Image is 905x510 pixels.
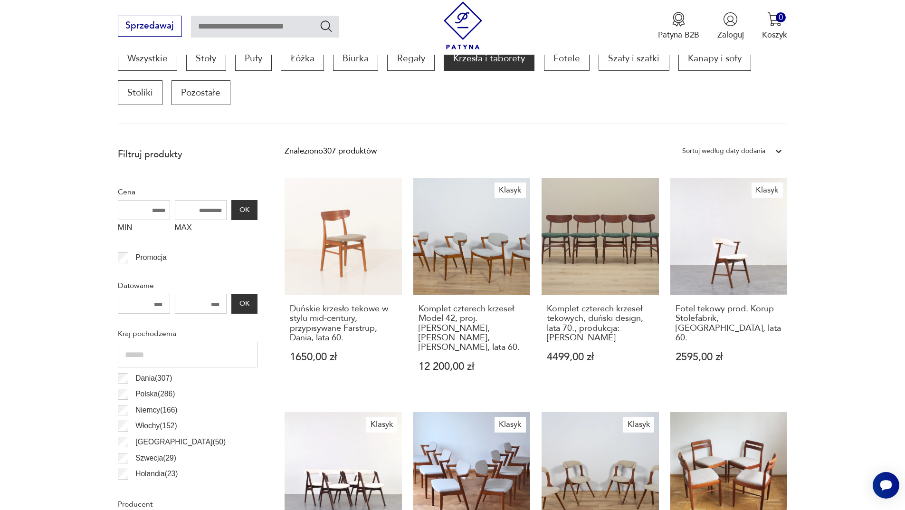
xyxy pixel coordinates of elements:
p: Szwecja ( 29 ) [135,452,176,464]
a: Szafy i szafki [599,46,669,71]
a: Duńskie krzesło tekowe w stylu mid-century, przypisywane Farstrup, Dania, lata 60.Duńskie krzesło... [285,178,402,394]
p: 2595,00 zł [676,352,782,362]
img: Ikonka użytkownika [723,12,738,27]
p: Patyna B2B [658,29,699,40]
h3: Fotel tekowy prod. Korup Stolefabrik, [GEOGRAPHIC_DATA], lata 60. [676,304,782,343]
p: Polska ( 286 ) [135,388,175,400]
a: Łóżka [281,46,324,71]
button: Patyna B2B [658,12,699,40]
button: 0Koszyk [762,12,787,40]
p: 4499,00 zł [547,352,654,362]
a: Kanapy i sofy [678,46,751,71]
p: Czechy ( 21 ) [135,484,173,496]
iframe: Smartsupp widget button [873,472,899,499]
button: OK [231,294,257,314]
a: Pozostałe [171,80,230,105]
p: Zaloguj [717,29,744,40]
a: Fotele [544,46,590,71]
a: Pufy [235,46,272,71]
p: Dania ( 307 ) [135,372,172,385]
a: Regały [387,46,434,71]
button: Sprzedawaj [118,16,182,37]
h3: Duńskie krzesło tekowe w stylu mid-century, przypisywane Farstrup, Dania, lata 60. [290,304,397,343]
p: Cena [118,186,257,198]
div: Sortuj według daty dodania [682,145,765,157]
img: Patyna - sklep z meblami i dekoracjami vintage [439,1,487,49]
p: 12 200,00 zł [419,362,525,372]
button: Szukaj [319,19,333,33]
p: Holandia ( 23 ) [135,468,178,480]
div: 0 [776,12,786,22]
p: Koszyk [762,29,787,40]
a: KlasykFotel tekowy prod. Korup Stolefabrik, Dania, lata 60.Fotel tekowy prod. Korup Stolefabrik, ... [670,178,788,394]
a: Wszystkie [118,46,177,71]
a: Stoły [186,46,226,71]
a: Komplet czterech krzeseł tekowych, duński design, lata 70., produkcja: DaniaKomplet czterech krze... [542,178,659,394]
img: Ikona koszyka [767,12,782,27]
button: Zaloguj [717,12,744,40]
p: Kraj pochodzenia [118,327,257,340]
p: Promocja [135,251,167,264]
p: 1650,00 zł [290,352,397,362]
a: KlasykKomplet czterech krzeseł Model 42, proj. K. Kristiansen, Schou Andersen, Dania, lata 60.Kom... [413,178,531,394]
button: OK [231,200,257,220]
a: Biurka [333,46,378,71]
p: [GEOGRAPHIC_DATA] ( 50 ) [135,436,226,448]
img: Ikona medalu [671,12,686,27]
h3: Komplet czterech krzeseł Model 42, proj. [PERSON_NAME], [PERSON_NAME], [PERSON_NAME], lata 60. [419,304,525,353]
label: MAX [175,220,227,238]
p: Datowanie [118,279,257,292]
div: Znaleziono 307 produktów [285,145,377,157]
p: Niemcy ( 166 ) [135,404,177,416]
p: Filtruj produkty [118,148,257,161]
label: MIN [118,220,170,238]
p: Włochy ( 152 ) [135,420,177,432]
a: Krzesła i taborety [444,46,534,71]
a: Sprzedawaj [118,23,182,30]
a: Ikona medaluPatyna B2B [658,12,699,40]
a: Stoliki [118,80,162,105]
h3: Komplet czterech krzeseł tekowych, duński design, lata 70., produkcja: [PERSON_NAME] [547,304,654,343]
